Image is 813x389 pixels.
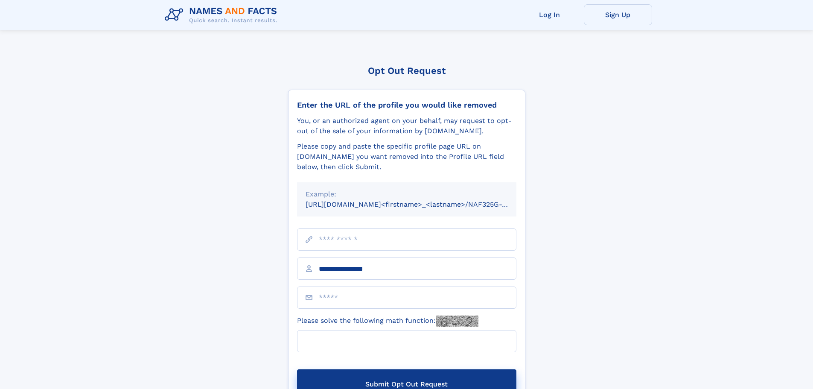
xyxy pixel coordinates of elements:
[297,100,516,110] div: Enter the URL of the profile you would like removed
[297,316,478,327] label: Please solve the following math function:
[306,200,533,208] small: [URL][DOMAIN_NAME]<firstname>_<lastname>/NAF325G-xxxxxxxx
[297,116,516,136] div: You, or an authorized agent on your behalf, may request to opt-out of the sale of your informatio...
[584,4,652,25] a: Sign Up
[297,141,516,172] div: Please copy and paste the specific profile page URL on [DOMAIN_NAME] you want removed into the Pr...
[306,189,508,199] div: Example:
[516,4,584,25] a: Log In
[161,3,284,26] img: Logo Names and Facts
[288,65,525,76] div: Opt Out Request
